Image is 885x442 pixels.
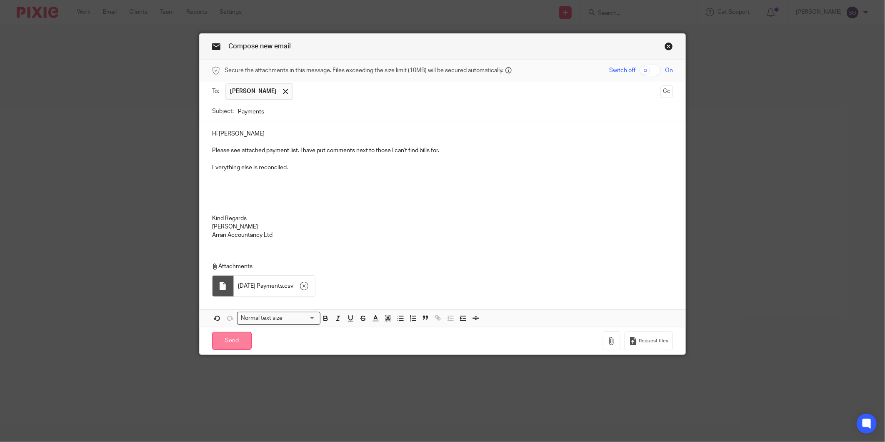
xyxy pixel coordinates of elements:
[212,332,252,350] input: Send
[212,231,673,239] p: Arran Accountancy Ltd
[660,85,673,98] button: Cc
[228,43,291,50] span: Compose new email
[212,163,673,172] p: Everything else is reconciled.
[609,66,635,75] span: Switch off
[212,146,673,155] p: Please see attached payment list. I have put comments next to those I can't find bills for.
[239,314,285,323] span: Normal text size
[238,282,283,290] span: [DATE] Payments
[212,262,657,271] p: Attachments
[625,331,673,350] button: Request files
[212,87,221,95] label: To:
[212,107,234,116] label: Subject:
[665,66,673,75] span: On
[212,130,673,138] p: Hi [PERSON_NAME]
[230,87,277,95] span: [PERSON_NAME]
[285,314,315,323] input: Search for option
[237,312,320,325] div: Search for option
[212,214,673,223] p: Kind Regards
[639,338,668,344] span: Request files
[225,66,503,75] span: Secure the attachments in this message. Files exceeding the size limit (10MB) will be secured aut...
[212,223,673,231] p: [PERSON_NAME]
[665,42,673,53] a: Close this dialog window
[234,276,315,296] div: .
[284,282,293,290] span: csv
